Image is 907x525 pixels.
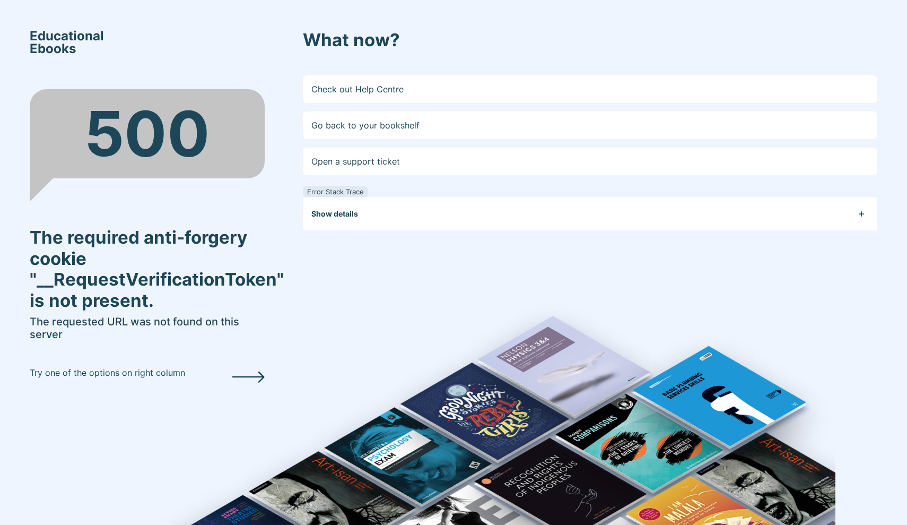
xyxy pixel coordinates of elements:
[303,186,368,197] div: Error Stack Trace
[303,148,877,175] a: Open a support ticket
[30,315,265,341] h5: The requested URL was not found on this server
[311,197,877,230] button: Show details
[303,111,877,139] a: Go back to your bookshelf
[30,227,265,311] h3: The required anti-forgery cookie "__RequestVerificationToken" is not present.
[30,89,265,178] div: 500
[30,366,185,379] p: Try one of the options on right column
[30,30,104,55] span: Educational Ebooks
[303,30,877,51] h3: What now?
[303,75,877,103] a: Check out Help Centre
